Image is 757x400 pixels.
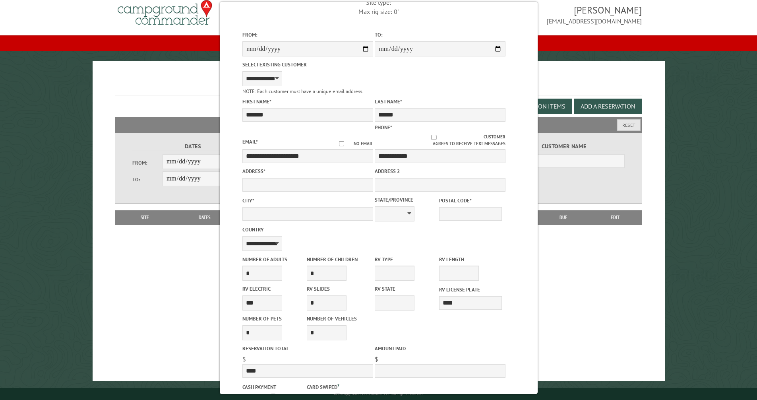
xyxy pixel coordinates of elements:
label: Amount paid [375,345,505,352]
label: From: [132,159,163,167]
label: Postal Code [439,197,502,204]
label: RV License Plate [439,286,502,293]
label: Customer agrees to receive text messages [375,134,505,147]
th: Edit [589,210,642,225]
label: Cash payment [242,383,305,391]
label: Select existing customer [242,61,373,68]
label: From: [242,31,373,39]
a: ? [337,383,339,388]
button: Add a Reservation [574,99,642,114]
label: Last Name [375,98,505,105]
label: Phone [375,124,392,131]
span: $ [242,355,246,363]
input: Customer agrees to receive text messages [384,135,484,140]
small: NOTE: Each customer must have a unique email address. [242,88,363,95]
th: Due [538,210,589,225]
div: Max rig size: 0' [313,7,444,16]
label: RV Type [375,256,438,263]
label: First Name [242,98,373,105]
label: City [242,197,373,204]
label: Card swiped [307,382,370,391]
th: Dates [171,210,239,225]
label: Number of Children [307,256,370,263]
label: Address [242,167,373,175]
label: Number of Pets [242,315,305,322]
label: Number of Vehicles [307,315,370,322]
label: State/Province [375,196,438,204]
h1: Reservations [115,74,642,95]
label: Email [242,138,258,145]
button: Edit Add-on Items [504,99,572,114]
label: Reservation Total [242,345,373,352]
input: No email [329,141,354,146]
label: RV State [375,285,438,293]
label: To: [132,176,163,183]
h2: Filters [115,117,642,132]
label: RV Electric [242,285,305,293]
th: Site [119,210,171,225]
label: RV Slides [307,285,370,293]
span: $ [375,355,378,363]
label: Country [242,226,373,233]
label: RV Length [439,256,502,263]
small: © Campground Commander LLC. All rights reserved. [334,391,424,396]
label: Customer Name [503,142,625,151]
label: No email [329,140,373,147]
label: Number of Adults [242,256,305,263]
label: Dates [132,142,254,151]
label: To: [375,31,505,39]
button: Reset [617,119,641,131]
label: Address 2 [375,167,505,175]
